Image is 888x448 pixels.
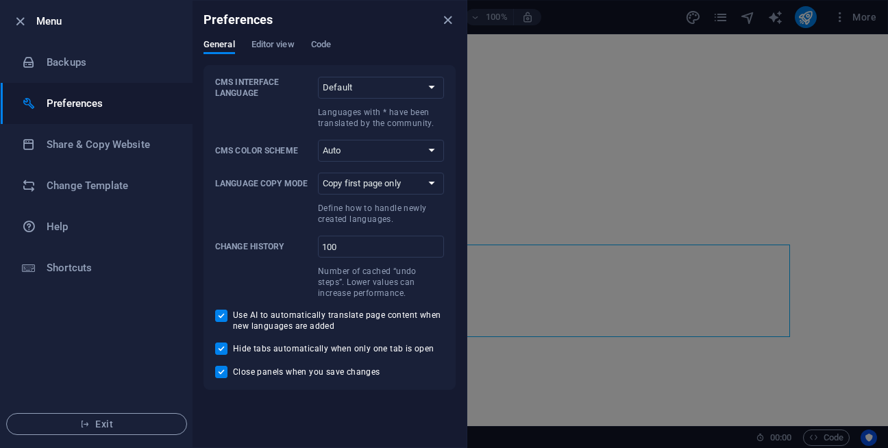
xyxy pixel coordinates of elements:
select: CMS Color Scheme [318,140,444,162]
h6: Share & Copy Website [47,136,173,153]
p: Number of cached “undo steps”. Lower values can increase performance. [318,266,444,299]
span: Use AI to automatically translate page content when new languages are added [233,310,444,332]
h6: Shortcuts [47,260,173,276]
button: close [439,12,456,28]
span: Editor view [251,36,295,55]
p: Languages with * have been translated by the community. [318,107,444,129]
span: Code [311,36,331,55]
h6: Menu [36,13,182,29]
p: Language Copy Mode [215,178,312,189]
h6: Preferences [47,95,173,112]
button: Exit [6,413,187,435]
div: Preferences [203,39,456,65]
span: General [203,36,235,55]
span: Close panels when you save changes [233,366,380,377]
p: CMS Interface Language [215,77,312,99]
a: Help [1,206,193,247]
p: Change history [215,241,312,252]
p: CMS Color Scheme [215,145,312,156]
h6: Help [47,219,173,235]
input: Change historyNumber of cached “undo steps”. Lower values can increase performance. [318,236,444,258]
h6: Preferences [203,12,273,28]
select: CMS Interface LanguageLanguages with * have been translated by the community. [318,77,444,99]
span: Exit [18,419,175,430]
h6: Change Template [47,177,173,194]
h6: Backups [47,54,173,71]
span: Hide tabs automatically when only one tab is open [233,343,434,354]
select: Language Copy ModeDefine how to handle newly created languages. [318,173,444,195]
p: Define how to handle newly created languages. [318,203,444,225]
